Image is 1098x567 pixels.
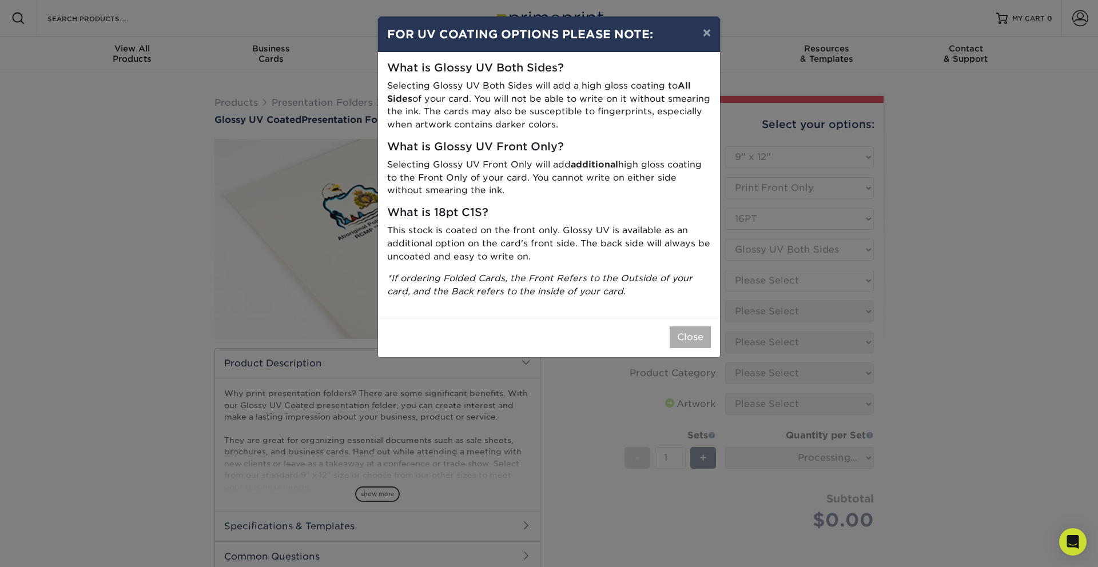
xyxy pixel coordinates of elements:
[387,79,711,131] p: Selecting Glossy UV Both Sides will add a high gloss coating to of your card. You will not be abl...
[387,141,711,154] h5: What is Glossy UV Front Only?
[387,224,711,263] p: This stock is coated on the front only. Glossy UV is available as an additional option on the car...
[387,62,711,75] h5: What is Glossy UV Both Sides?
[670,326,711,348] button: Close
[387,26,711,43] h4: FOR UV COATING OPTIONS PLEASE NOTE:
[387,273,693,297] i: *If ordering Folded Cards, the Front Refers to the Outside of your card, and the Back refers to t...
[387,158,711,197] p: Selecting Glossy UV Front Only will add high gloss coating to the Front Only of your card. You ca...
[571,159,618,170] strong: additional
[1059,528,1087,556] div: Open Intercom Messenger
[387,206,711,219] h5: What is 18pt C1S?
[694,17,720,49] button: ×
[387,80,691,104] strong: All Sides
